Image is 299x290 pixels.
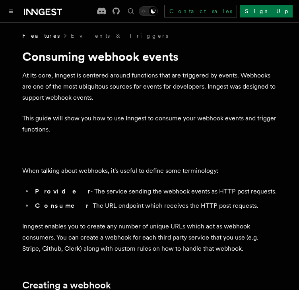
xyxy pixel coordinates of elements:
button: Toggle navigation [6,6,16,16]
p: This guide will show you how to use Inngest to consume your webhook events and trigger functions. [22,113,277,135]
strong: Consumer [35,202,89,209]
li: - The service sending the webhook events as HTTP post requests. [33,186,277,197]
p: At its core, Inngest is centered around functions that are triggered by events. Webhooks are one ... [22,70,277,103]
button: Toggle dark mode [139,6,158,16]
a: Contact sales [164,5,237,17]
h1: Consuming webhook events [22,49,277,64]
p: Inngest enables you to create any number of unique URLs which act as webhook consumers. You can c... [22,221,277,254]
span: Features [22,32,60,40]
strong: Provider [35,188,90,195]
a: Sign Up [240,5,293,17]
li: - The URL endpoint which receives the HTTP post requests. [33,200,277,211]
p: When talking about webhooks, it's useful to define some terminology: [22,165,277,176]
a: Events & Triggers [71,32,168,40]
button: Find something... [126,6,136,16]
